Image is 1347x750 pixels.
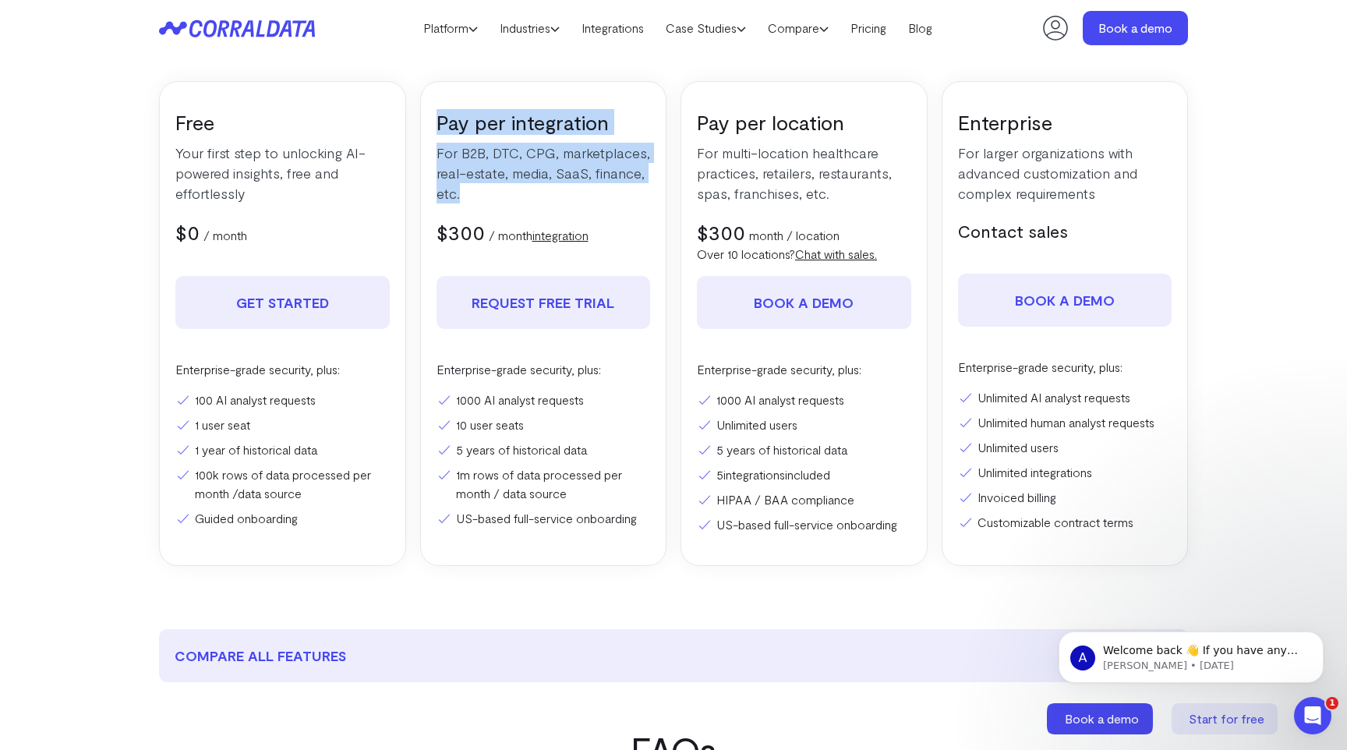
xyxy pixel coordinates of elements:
[757,16,840,40] a: Compare
[412,16,489,40] a: Platform
[749,226,840,245] p: month / location
[1083,11,1188,45] a: Book a demo
[437,416,651,434] li: 10 user seats
[697,515,911,534] li: US-based full-service onboarding
[532,228,589,242] a: integration
[958,438,1172,457] li: Unlimited users
[1326,697,1338,709] span: 1
[437,143,651,203] p: For B2B, DTC, CPG, marketplaces, real-estate, media, SaaS, finance, etc.
[175,416,390,434] li: 1 user seat
[175,109,390,135] h3: Free
[175,391,390,409] li: 100 AI analyst requests
[437,391,651,409] li: 1000 AI analyst requests
[175,360,390,379] p: Enterprise-grade security, plus:
[437,360,651,379] p: Enterprise-grade security, plus:
[697,465,911,484] li: 5 included
[175,465,390,503] li: 100k rows of data processed per month /
[1035,599,1347,708] iframe: Intercom notifications message
[958,358,1172,377] p: Enterprise-grade security, plus:
[175,440,390,459] li: 1 year of historical data
[795,246,877,261] a: Chat with sales.
[1047,703,1156,734] a: Book a demo
[697,109,911,135] h3: Pay per location
[697,440,911,459] li: 5 years of historical data
[655,16,757,40] a: Case Studies
[437,276,651,329] a: REQUEST FREE TRIAL
[897,16,943,40] a: Blog
[437,220,485,244] span: $300
[697,220,745,244] span: $300
[697,360,911,379] p: Enterprise-grade security, plus:
[697,245,911,264] p: Over 10 locations?
[175,143,390,203] p: Your first step to unlocking AI-powered insights, free and effortlessly
[1189,711,1264,726] span: Start for free
[1172,703,1281,734] a: Start for free
[723,467,785,482] a: integrations
[697,391,911,409] li: 1000 AI analyst requests
[958,488,1172,507] li: Invoiced billing
[203,226,247,245] p: / month
[238,486,302,501] a: data source
[958,109,1172,135] h3: Enterprise
[437,440,651,459] li: 5 years of historical data
[958,413,1172,432] li: Unlimited human analyst requests
[958,513,1172,532] li: Customizable contract terms
[1294,697,1331,734] iframe: Intercom live chat
[697,143,911,203] p: For multi-location healthcare practices, retailers, restaurants, spas, franchises, etc.
[159,629,1188,682] button: compare all features
[697,276,911,329] a: Book a demo
[437,109,651,135] h3: Pay per integration
[437,465,651,503] li: 1m rows of data processed per month / data source
[958,274,1172,327] a: Book a demo
[840,16,897,40] a: Pricing
[1065,711,1139,726] span: Book a demo
[697,490,911,509] li: HIPAA / BAA compliance
[958,219,1172,242] h5: Contact sales
[489,16,571,40] a: Industries
[958,143,1172,203] p: For larger organizations with advanced customization and complex requirements
[175,220,200,244] span: $0
[489,226,589,245] p: / month
[571,16,655,40] a: Integrations
[175,509,390,528] li: Guided onboarding
[958,388,1172,407] li: Unlimited AI analyst requests
[697,416,911,434] li: Unlimited users
[175,276,390,329] a: Get Started
[437,509,651,528] li: US-based full-service onboarding
[958,463,1172,482] li: Unlimited integrations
